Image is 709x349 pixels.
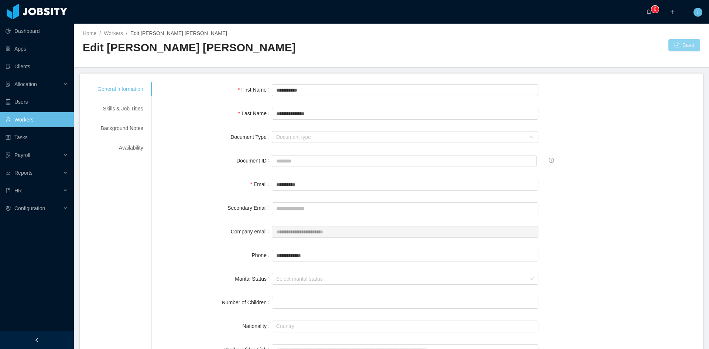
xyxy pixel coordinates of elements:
[126,30,127,36] span: /
[276,133,526,141] div: Document type
[6,112,68,127] a: icon: userWorkers
[14,152,30,158] span: Payroll
[89,122,152,135] div: Background Notes
[14,188,22,194] span: HR
[89,82,152,96] div: General Information
[6,170,11,175] i: icon: line-chart
[14,205,45,211] span: Configuration
[530,135,534,140] i: icon: down
[14,81,37,87] span: Allocation
[243,323,272,329] label: Nationality
[227,205,272,211] label: Secondary Email
[6,206,11,211] i: icon: setting
[83,30,96,36] a: Home
[238,110,272,116] label: Last Name
[231,229,272,235] label: Company email
[89,141,152,155] div: Availability
[272,202,539,214] input: Secondary Email
[6,24,68,38] a: icon: pie-chartDashboard
[670,9,675,14] i: icon: plus
[6,153,11,158] i: icon: file-protect
[83,40,391,55] h2: Edit [PERSON_NAME] [PERSON_NAME]
[6,41,68,56] a: icon: appstoreApps
[130,30,227,36] span: Edit [PERSON_NAME] [PERSON_NAME]
[651,6,659,13] sup: 0
[236,158,272,164] label: Document ID
[6,95,68,109] a: icon: robotUsers
[6,82,11,87] i: icon: solution
[104,30,123,36] a: Workers
[230,134,272,140] label: Document Type
[696,8,699,17] span: L
[549,158,554,163] span: info-circle
[272,84,539,96] input: First Name
[668,39,700,51] button: icon: saveSave
[250,181,271,187] label: Email
[530,277,534,282] i: icon: down
[276,275,526,283] div: Select marital status
[222,300,272,305] label: Number of Children
[272,297,539,309] input: Number of Children
[238,87,272,93] label: First Name
[272,250,539,261] input: Phone
[6,130,68,145] a: icon: profileTasks
[6,188,11,193] i: icon: book
[251,252,271,258] label: Phone
[89,102,152,116] div: Skills & Job Titles
[272,179,539,191] input: Email
[646,9,651,14] i: icon: bell
[272,108,539,120] input: Last Name
[99,30,101,36] span: /
[14,170,32,176] span: Reports
[272,155,537,167] input: Document ID
[6,59,68,74] a: icon: auditClients
[272,226,539,238] input: Company email
[235,276,271,282] label: Marital Status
